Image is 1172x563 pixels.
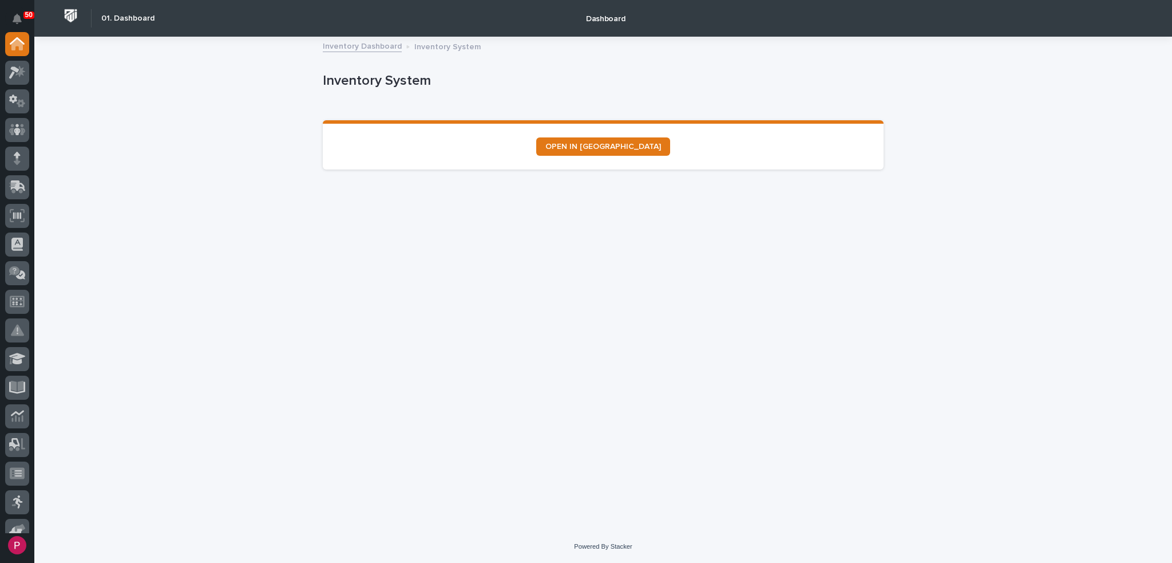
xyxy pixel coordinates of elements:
[574,543,632,550] a: Powered By Stacker
[5,7,29,31] button: Notifications
[536,137,670,156] a: OPEN IN [GEOGRAPHIC_DATA]
[414,40,481,52] p: Inventory System
[101,14,155,23] h2: 01. Dashboard
[5,533,29,557] button: users-avatar
[14,14,29,32] div: Notifications50
[545,143,661,151] span: OPEN IN [GEOGRAPHIC_DATA]
[60,5,81,26] img: Workspace Logo
[323,39,402,52] a: Inventory Dashboard
[25,11,33,19] p: 50
[323,73,879,89] p: Inventory System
